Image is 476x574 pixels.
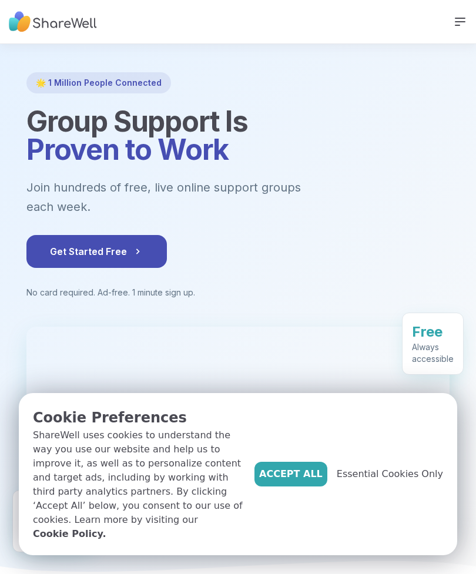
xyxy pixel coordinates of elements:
[412,323,454,341] div: Free
[33,428,245,541] p: ShareWell uses cookies to understand the way you use our website and help us to improve it, as we...
[9,6,97,38] img: ShareWell Nav Logo
[26,72,171,93] div: 🌟 1 Million People Connected
[26,132,229,167] span: Proven to Work
[259,467,323,481] span: Accept All
[26,178,365,216] p: Join hundreds of free, live online support groups each week.
[50,244,143,259] span: Get Started Free
[33,407,245,428] p: Cookie Preferences
[26,287,450,298] p: No card required. Ad-free. 1 minute sign up.
[26,235,167,268] button: Get Started Free
[254,462,327,486] button: Accept All
[412,341,454,365] div: Always accessible
[33,527,106,541] a: Cookie Policy.
[337,467,443,481] span: Essential Cookies Only
[26,108,450,164] h1: Group Support Is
